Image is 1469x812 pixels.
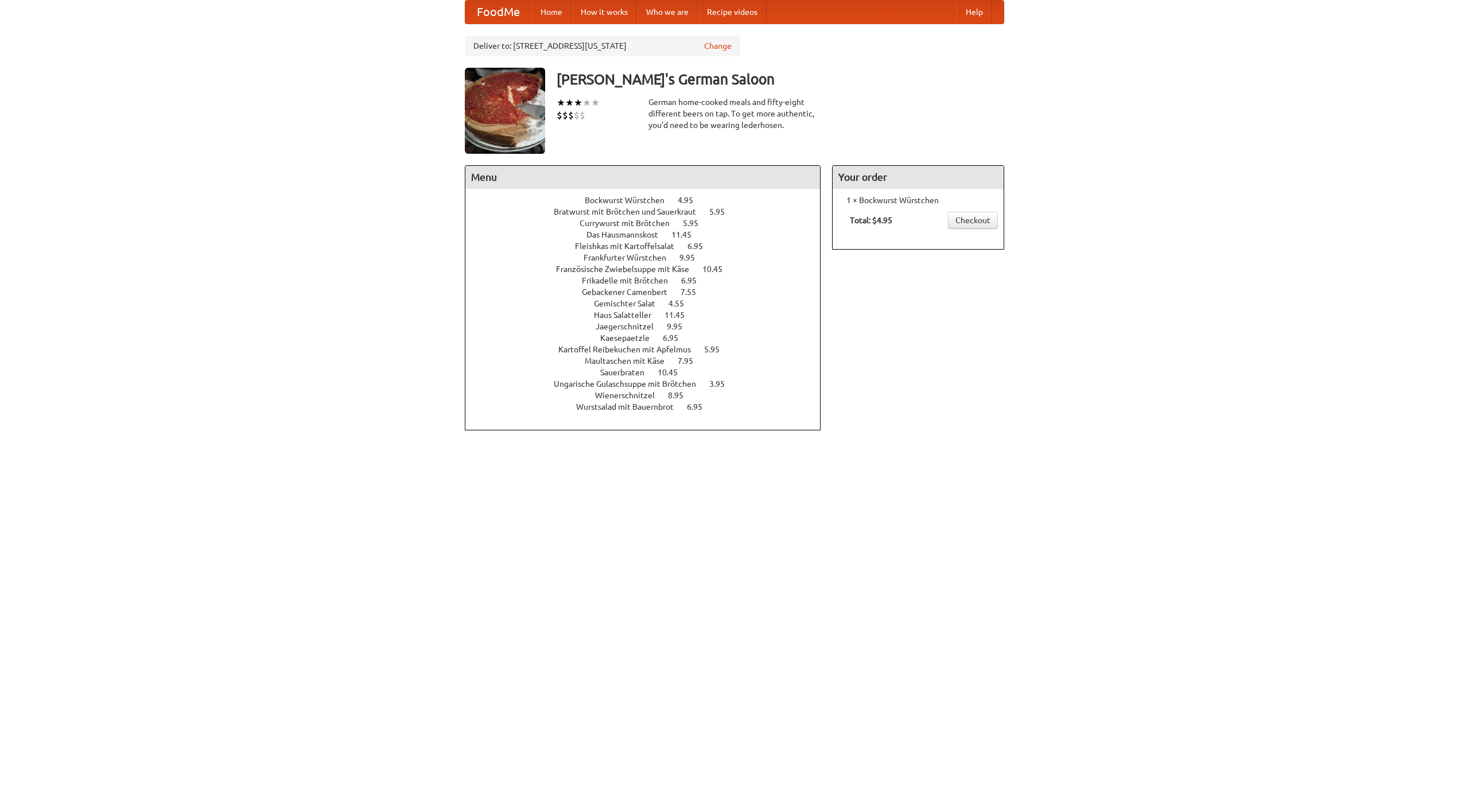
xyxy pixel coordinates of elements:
a: Help [957,1,992,24]
li: ★ [591,96,600,109]
a: Kaesepaetzle 6.95 [600,333,699,343]
span: 9.95 [667,322,694,331]
span: Gebackener Camenbert [582,287,679,297]
span: Frikadelle mit Brötchen [582,276,679,285]
img: angular.jpg [465,68,545,154]
a: Das Hausmannskost 11.45 [586,230,713,239]
h3: [PERSON_NAME]'s German Saloon [557,68,1004,91]
span: 6.95 [687,242,714,251]
a: Currywurst mit Brötchen 5.95 [580,219,720,228]
span: Maultaschen mit Käse [585,356,676,366]
a: Who we are [637,1,698,24]
span: Wienerschnitzel [595,391,666,400]
span: Kartoffel Reibekuchen mit Apfelmus [558,345,702,354]
a: Haus Salatteller 11.45 [594,310,706,320]
a: FoodMe [465,1,531,24]
span: Currywurst mit Brötchen [580,219,681,228]
a: Gemischter Salat 4.55 [594,299,705,308]
span: 5.95 [709,207,736,216]
span: 11.45 [671,230,703,239]
a: Recipe videos [698,1,767,24]
li: ★ [574,96,582,109]
a: Sauerbraten 10.45 [600,368,699,377]
span: Ungarische Gulaschsuppe mit Brötchen [554,379,708,388]
a: Wurstsalad mit Bauernbrot 6.95 [576,402,724,411]
span: Haus Salatteller [594,310,663,320]
a: Home [531,1,572,24]
span: 5.95 [683,219,710,228]
li: $ [574,109,580,122]
span: 6.95 [687,402,714,411]
a: Gebackener Camenbert 7.55 [582,287,717,297]
a: Bockwurst Würstchen 4.95 [585,196,714,205]
li: ★ [557,96,565,109]
div: German home-cooked meals and fifty-eight different beers on tap. To get more authentic, you'd nee... [648,96,821,131]
span: Gemischter Salat [594,299,667,308]
li: $ [562,109,568,122]
span: Bratwurst mit Brötchen und Sauerkraut [554,207,708,216]
a: Kartoffel Reibekuchen mit Apfelmus 5.95 [558,345,741,354]
a: Wienerschnitzel 8.95 [595,391,705,400]
span: 3.95 [709,379,736,388]
li: 1 × Bockwurst Würstchen [838,195,998,206]
span: 11.45 [664,310,696,320]
li: $ [557,109,562,122]
a: Fleishkas mit Kartoffelsalat 6.95 [575,242,724,251]
span: Das Hausmannskost [586,230,670,239]
b: Total: $4.95 [850,216,892,225]
span: Wurstsalad mit Bauernbrot [576,402,685,411]
span: 4.95 [678,196,705,205]
a: Maultaschen mit Käse 7.95 [585,356,714,366]
span: 6.95 [681,276,708,285]
li: $ [568,109,574,122]
a: Jaegerschnitzel 9.95 [596,322,704,331]
a: Change [704,40,732,52]
span: 7.95 [678,356,705,366]
a: Checkout [948,212,998,229]
span: 7.55 [681,287,708,297]
a: Französische Zwiebelsuppe mit Käse 10.45 [556,265,744,274]
span: Frankfurter Würstchen [584,253,678,262]
a: Bratwurst mit Brötchen und Sauerkraut 5.95 [554,207,746,216]
span: Sauerbraten [600,368,656,377]
span: Französische Zwiebelsuppe mit Käse [556,265,701,274]
span: Jaegerschnitzel [596,322,665,331]
a: How it works [572,1,637,24]
h4: Your order [833,166,1004,189]
a: Frankfurter Würstchen 9.95 [584,253,716,262]
span: 4.55 [669,299,695,308]
span: 10.45 [702,265,734,274]
span: 9.95 [679,253,706,262]
span: 10.45 [658,368,689,377]
span: 6.95 [663,333,690,343]
span: 8.95 [668,391,695,400]
span: Bockwurst Würstchen [585,196,676,205]
a: Ungarische Gulaschsuppe mit Brötchen 3.95 [554,379,746,388]
a: Frikadelle mit Brötchen 6.95 [582,276,718,285]
li: $ [580,109,585,122]
li: ★ [582,96,591,109]
span: Kaesepaetzle [600,333,661,343]
li: ★ [565,96,574,109]
span: 5.95 [704,345,731,354]
span: Fleishkas mit Kartoffelsalat [575,242,686,251]
div: Deliver to: [STREET_ADDRESS][US_STATE] [465,36,740,56]
h4: Menu [465,166,820,189]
